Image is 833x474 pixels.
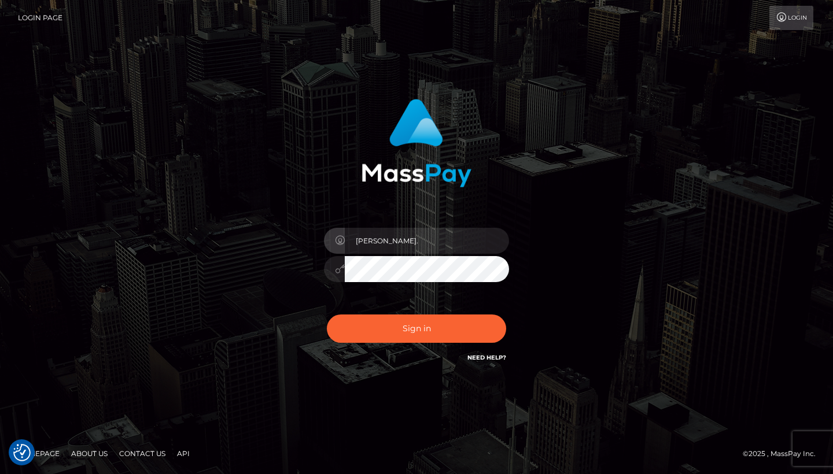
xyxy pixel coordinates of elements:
a: About Us [67,445,112,462]
a: Contact Us [115,445,170,462]
div: © 2025 , MassPay Inc. [743,447,824,460]
a: API [172,445,194,462]
button: Sign in [327,314,506,343]
a: Need Help? [467,354,506,361]
a: Homepage [13,445,64,462]
a: Login Page [18,6,62,30]
img: MassPay Login [362,99,471,187]
a: Login [769,6,813,30]
img: Revisit consent button [13,444,31,461]
input: Username... [345,228,509,254]
button: Consent Preferences [13,444,31,461]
